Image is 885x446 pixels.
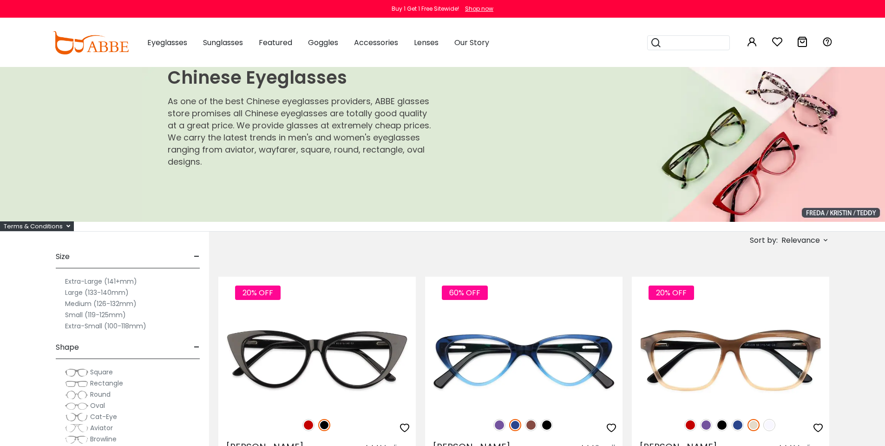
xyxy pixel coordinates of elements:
span: Shape [56,336,79,359]
span: 20% OFF [235,286,281,300]
span: Cat-Eye [90,412,117,421]
img: Blue Hannah - Acetate ,Universal Bridge Fit [425,310,623,409]
span: Our Story [454,37,489,48]
span: Browline [90,434,117,444]
img: Black Nora - Acetate ,Universal Bridge Fit [218,310,416,409]
div: Buy 1 Get 1 Free Sitewide! [392,5,459,13]
a: Shop now [460,5,493,13]
img: Purple [700,419,712,431]
img: Chinese Eyeglasses [142,67,885,222]
img: Translucent [763,419,775,431]
span: 20% OFF [649,286,694,300]
span: Accessories [354,37,398,48]
span: Goggles [308,37,338,48]
span: Relevance [781,232,820,249]
span: Size [56,246,70,268]
img: Cat-Eye.png [65,413,88,422]
label: Extra-Large (141+mm) [65,276,137,287]
img: Blue [732,419,744,431]
img: Browline.png [65,435,88,444]
img: Purple [493,419,505,431]
img: Aviator.png [65,424,88,433]
span: Lenses [414,37,439,48]
img: Black [716,419,728,431]
span: Round [90,390,111,399]
div: Shop now [465,5,493,13]
img: Blue [509,419,521,431]
img: Oval.png [65,401,88,411]
span: - [194,246,200,268]
span: Square [90,367,113,377]
label: Extra-Small (100-118mm) [65,320,146,332]
span: 60% OFF [442,286,488,300]
h1: Chinese Eyeglasses [168,67,435,88]
img: Black [541,419,553,431]
span: Aviator [90,423,113,433]
span: Rectangle [90,379,123,388]
span: Sort by: [750,235,778,246]
span: Eyeglasses [147,37,187,48]
img: Cream Sonia - Acetate ,Universal Bridge Fit [632,310,829,409]
img: Round.png [65,390,88,399]
img: Black [318,419,330,431]
img: Rectangle.png [65,379,88,388]
label: Small (119-125mm) [65,309,126,320]
img: Red [302,419,315,431]
span: Oval [90,401,105,410]
img: Brown [525,419,537,431]
span: - [194,336,200,359]
p: As one of the best Chinese eyeglasses providers, ABBE glasses store promises all Chinese eyeglass... [168,95,435,168]
img: abbeglasses.com [52,31,129,54]
img: Cream [747,419,760,431]
label: Medium (126-132mm) [65,298,137,309]
img: Red [684,419,696,431]
img: Square.png [65,368,88,377]
span: Featured [259,37,292,48]
span: Sunglasses [203,37,243,48]
label: Large (133-140mm) [65,287,129,298]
